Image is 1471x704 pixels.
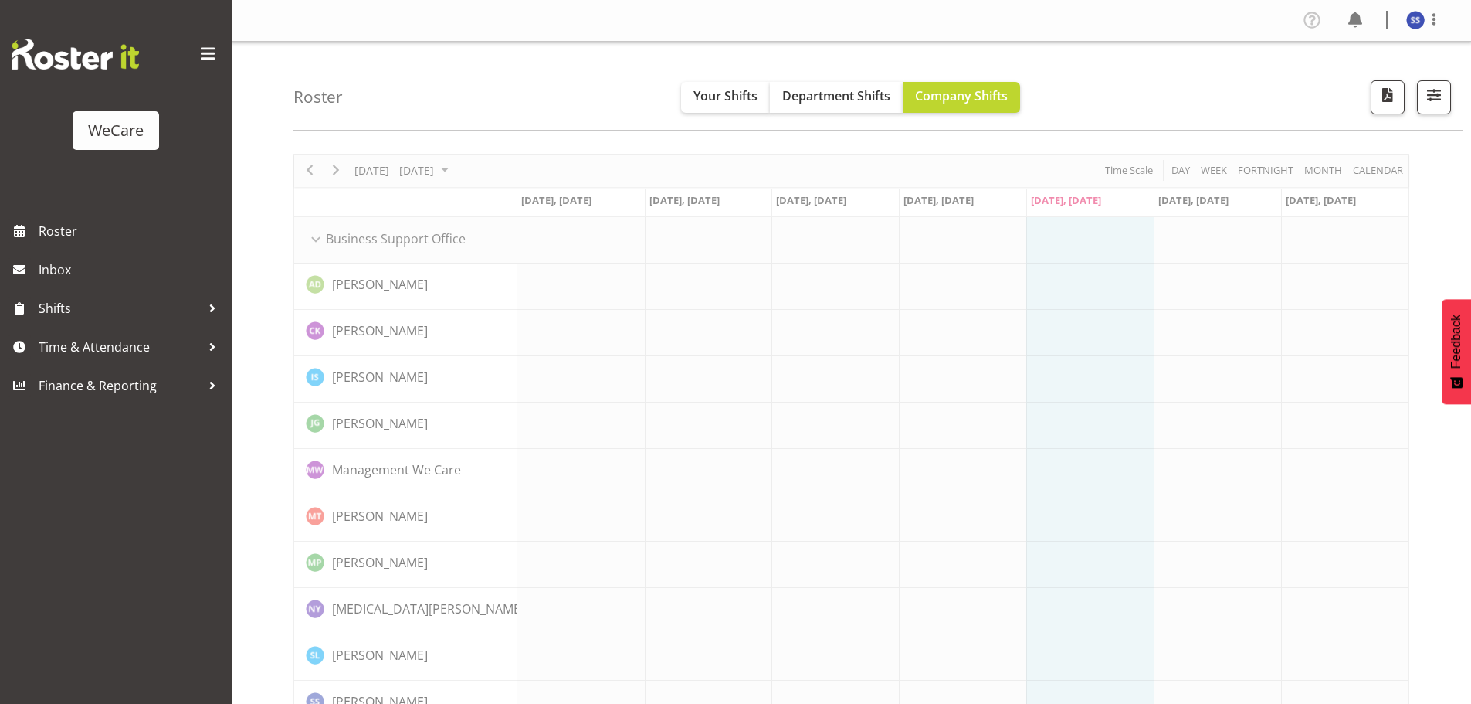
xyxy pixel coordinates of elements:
[1449,315,1463,369] span: Feedback
[39,335,201,359] span: Time & Attendance
[39,219,224,243] span: Roster
[1442,299,1471,404] button: Feedback - Show survey
[915,87,1008,104] span: Company Shifts
[39,297,201,320] span: Shifts
[681,82,770,113] button: Your Shifts
[293,88,343,106] h4: Roster
[693,87,758,104] span: Your Shifts
[88,119,144,142] div: WeCare
[12,39,139,70] img: Rosterit website logo
[39,374,201,397] span: Finance & Reporting
[1406,11,1425,29] img: savita-savita11083.jpg
[782,87,890,104] span: Department Shifts
[1371,80,1405,114] button: Download a PDF of the roster according to the set date range.
[770,82,903,113] button: Department Shifts
[39,258,224,281] span: Inbox
[903,82,1020,113] button: Company Shifts
[1417,80,1451,114] button: Filter Shifts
